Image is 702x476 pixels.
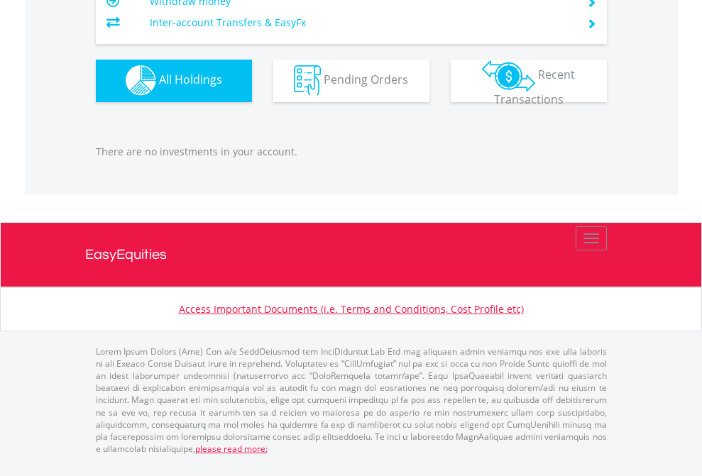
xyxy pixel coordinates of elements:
[179,302,524,316] a: Access Important Documents (i.e. Terms and Conditions, Cost Profile etc)
[96,60,252,102] button: All Holdings
[294,65,321,96] img: pending_instructions-wht.png
[494,67,576,107] span: Recent Transactions
[482,60,535,92] img: transactions-zar-wht.png
[451,60,607,102] button: Recent Transactions
[150,12,569,33] td: Inter-account Transfers & EasyFx
[159,72,222,87] span: All Holdings
[85,223,618,287] a: EasyEquities
[96,345,607,455] p: Lorem Ipsum Dolors (Ame) Con a/e SeddOeiusmod tem InciDiduntut Lab Etd mag aliquaen admin veniamq...
[195,443,268,455] a: please read more:
[324,72,408,87] span: Pending Orders
[96,145,607,159] p: There are no investments in your account.
[126,65,156,96] img: holdings-wht.png
[273,60,429,102] button: Pending Orders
